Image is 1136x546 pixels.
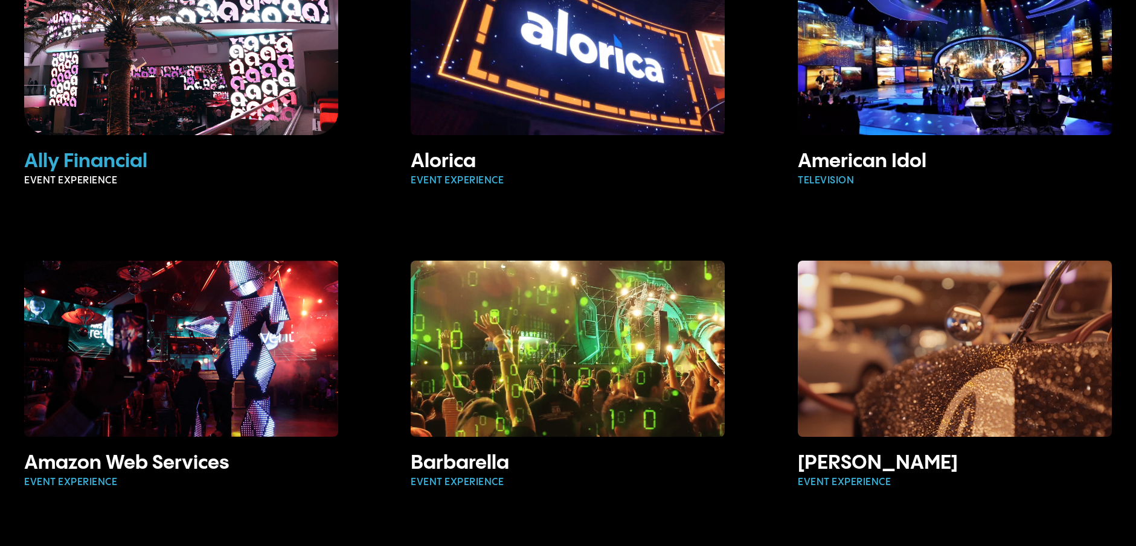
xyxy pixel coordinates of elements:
h3: Alorica [411,150,725,174]
p: Event Experience [24,475,338,490]
a: Barrett-Jackson[PERSON_NAME]Event Experience [798,261,1112,490]
a: Home [420,30,451,40]
a: Contact [599,30,644,40]
h3: Ally Financial [24,150,338,174]
p: Television [798,174,1112,188]
h3: American Idol [798,150,1112,174]
a: Services [530,30,575,40]
img: Barrett-Jackson [798,261,1112,437]
p: Event Experience [798,475,1112,490]
h3: Amazon Web Services [24,451,338,475]
h3: Barbarella [411,451,725,475]
a: Amazon Web ServicesEvent Experience [24,261,338,490]
p: Creative Call [682,28,755,43]
p: Event Experience [24,174,338,188]
h3: [PERSON_NAME] [798,451,1112,475]
a: Work [475,30,505,40]
a: BarbarellaEvent Experience [411,261,725,490]
p: Event Experience [411,174,725,188]
p: Event Experience [411,475,725,490]
img: Socialure Logo [367,21,396,50]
